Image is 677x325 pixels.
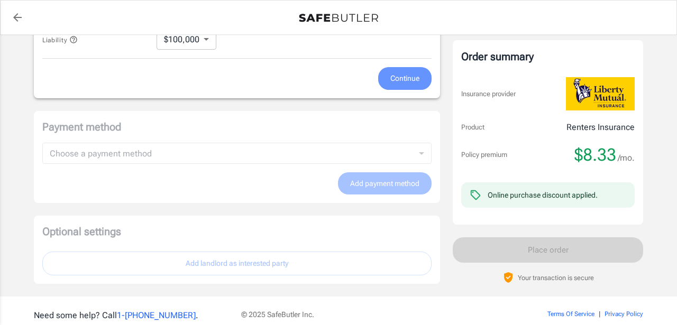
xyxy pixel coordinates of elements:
[574,144,616,165] span: $8.33
[618,151,635,165] span: /mo.
[488,190,598,200] div: Online purchase discount applied.
[461,122,484,133] p: Product
[566,121,635,134] p: Renters Insurance
[299,14,378,22] img: Back to quotes
[42,36,78,44] span: Liability
[42,33,78,46] button: Liability
[390,72,419,85] span: Continue
[566,77,635,110] img: Liberty Mutual
[547,310,594,318] a: Terms Of Service
[518,272,594,282] p: Your transaction is secure
[7,7,28,28] a: back to quotes
[461,49,635,64] div: Order summary
[461,150,507,160] p: Policy premium
[461,89,516,99] p: Insurance provider
[157,29,216,50] div: $100,000
[605,310,643,318] a: Privacy Policy
[599,310,600,318] span: |
[117,310,196,320] a: 1-[PHONE_NUMBER]
[241,309,488,320] p: © 2025 SafeButler Inc.
[378,67,432,90] button: Continue
[34,309,228,322] p: Need some help? Call .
